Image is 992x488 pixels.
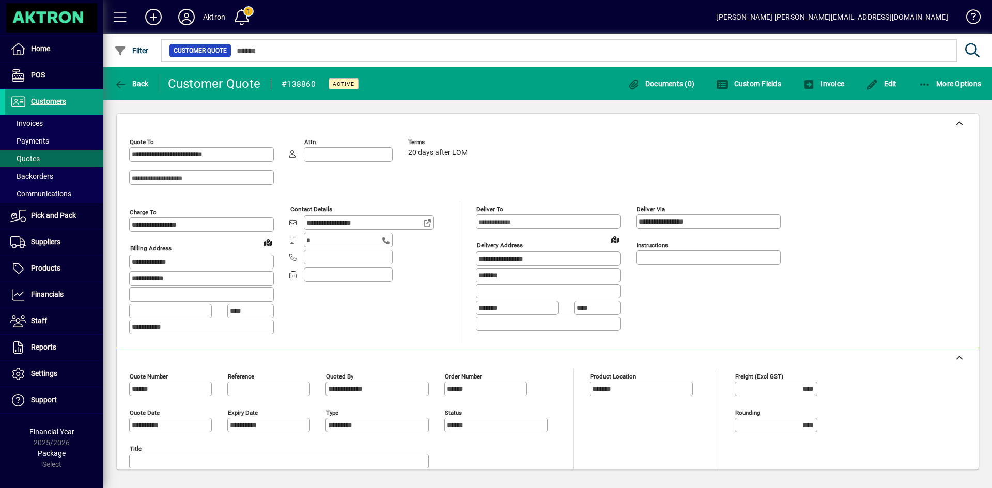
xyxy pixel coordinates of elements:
button: Profile [170,8,203,26]
mat-label: Product location [590,372,636,380]
span: 20 days after EOM [408,149,468,157]
mat-label: Deliver via [637,206,665,213]
div: [PERSON_NAME] [PERSON_NAME][EMAIL_ADDRESS][DOMAIN_NAME] [716,9,948,25]
div: Customer Quote [168,75,261,92]
span: Edit [866,80,897,88]
a: Invoices [5,115,103,132]
span: Invoice [803,80,844,88]
mat-label: Reference [228,372,254,380]
app-page-header-button: Back [103,74,160,93]
span: Settings [31,369,57,377]
span: Financial Year [29,428,74,436]
mat-label: Instructions [637,242,668,249]
span: Backorders [10,172,53,180]
span: Suppliers [31,238,60,246]
span: Terms [408,139,470,146]
a: Support [5,387,103,413]
mat-label: Quoted by [326,372,353,380]
div: Aktron [203,9,225,25]
span: Support [31,396,57,404]
span: Communications [10,190,71,198]
span: Active [333,81,354,87]
span: Customers [31,97,66,105]
span: Customer Quote [174,45,227,56]
mat-label: Charge To [130,209,157,216]
button: Add [137,8,170,26]
span: More Options [919,80,982,88]
span: Documents (0) [627,80,694,88]
a: View on map [607,231,623,247]
a: Products [5,256,103,281]
span: Financials [31,290,64,298]
button: Invoice [800,74,847,93]
mat-label: Attn [304,138,316,146]
a: Home [5,36,103,62]
span: Invoices [10,119,43,128]
a: Suppliers [5,229,103,255]
a: Communications [5,185,103,202]
a: Staff [5,308,103,334]
span: Staff [31,317,47,325]
a: Financials [5,282,103,308]
mat-label: Quote To [130,138,154,146]
span: POS [31,71,45,79]
span: Pick and Pack [31,211,76,219]
button: Edit [863,74,900,93]
a: Payments [5,132,103,150]
span: Package [38,449,66,458]
a: Pick and Pack [5,203,103,229]
mat-label: Expiry date [228,408,258,416]
button: Documents (0) [625,74,697,93]
mat-label: Order number [445,372,482,380]
a: Settings [5,361,103,387]
a: Knowledge Base [958,2,979,36]
span: Home [31,44,50,53]
mat-label: Deliver To [476,206,503,213]
mat-label: Status [445,408,462,416]
button: Filter [112,41,151,60]
mat-label: Rounding [735,408,760,416]
span: Quotes [10,154,40,163]
a: View on map [260,234,276,250]
span: Reports [31,343,56,351]
span: Back [114,80,149,88]
button: Custom Fields [714,74,784,93]
mat-label: Quote number [130,372,168,380]
mat-label: Freight (excl GST) [735,372,783,380]
a: Reports [5,335,103,360]
mat-label: Title [130,445,142,452]
a: Backorders [5,167,103,185]
mat-label: Quote date [130,408,160,416]
div: #138860 [282,76,316,92]
a: Quotes [5,150,103,167]
button: Back [112,74,151,93]
mat-label: Type [326,408,338,416]
span: Payments [10,137,49,145]
span: Products [31,264,60,272]
span: Custom Fields [716,80,781,88]
span: Filter [114,46,149,55]
a: POS [5,62,103,88]
button: More Options [916,74,984,93]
